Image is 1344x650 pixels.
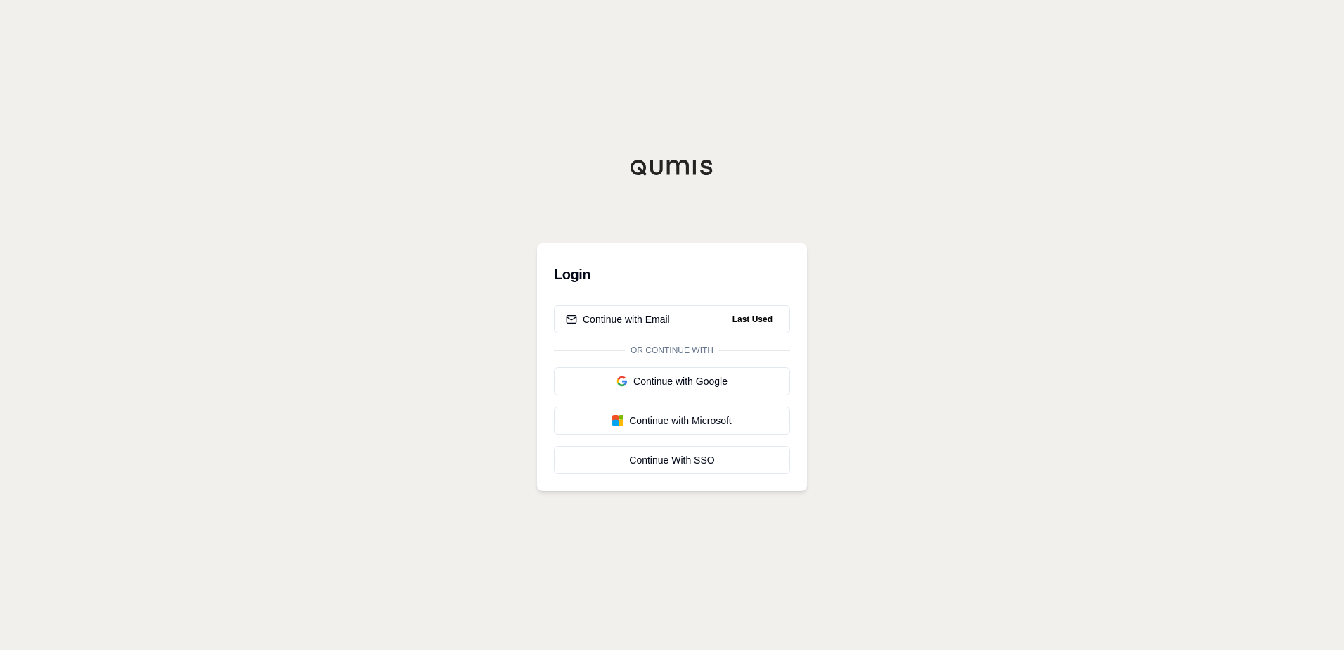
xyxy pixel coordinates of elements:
div: Continue With SSO [566,453,778,467]
span: Last Used [727,311,778,328]
div: Continue with Google [566,374,778,388]
div: Continue with Email [566,312,670,326]
div: Continue with Microsoft [566,414,778,428]
button: Continue with EmailLast Used [554,305,790,333]
h3: Login [554,260,790,288]
a: Continue With SSO [554,446,790,474]
span: Or continue with [625,345,719,356]
button: Continue with Microsoft [554,407,790,435]
button: Continue with Google [554,367,790,395]
img: Qumis [630,159,714,176]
